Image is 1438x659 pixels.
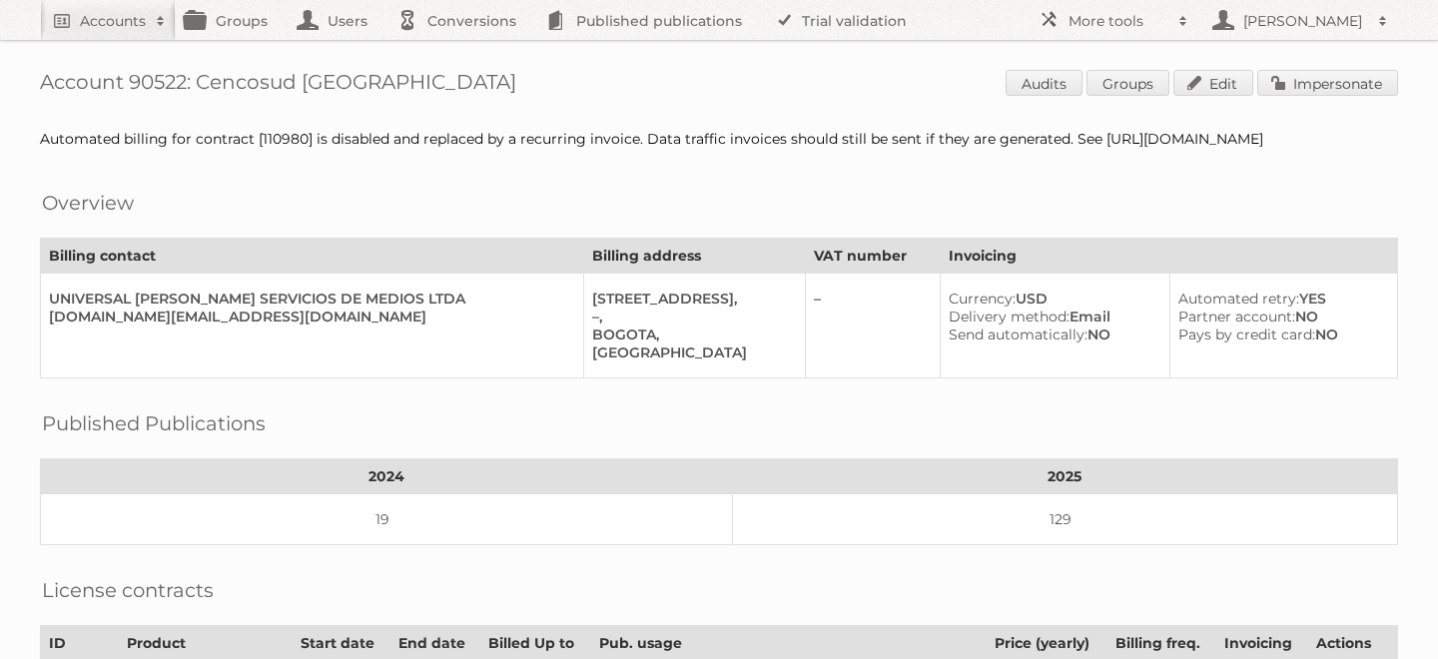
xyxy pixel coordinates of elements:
[941,239,1398,274] th: Invoicing
[1173,70,1253,96] a: Edit
[49,290,567,308] div: UNIVERSAL [PERSON_NAME] SERVICIOS DE MEDIOS LTDA
[1178,326,1381,343] div: NO
[949,290,1016,308] span: Currency:
[1178,290,1381,308] div: YES
[40,70,1398,100] h1: Account 90522: Cencosud [GEOGRAPHIC_DATA]
[592,343,789,361] div: [GEOGRAPHIC_DATA]
[949,308,1070,326] span: Delivery method:
[1178,326,1315,343] span: Pays by credit card:
[41,239,584,274] th: Billing contact
[1006,70,1082,96] a: Audits
[805,274,940,378] td: –
[1069,11,1168,31] h2: More tools
[42,188,134,218] h2: Overview
[584,239,806,274] th: Billing address
[41,494,733,545] td: 19
[592,326,789,343] div: BOGOTA,
[40,130,1398,148] div: Automated billing for contract [110980] is disabled and replaced by a recurring invoice. Data tra...
[732,494,1397,545] td: 129
[49,308,567,326] div: [DOMAIN_NAME][EMAIL_ADDRESS][DOMAIN_NAME]
[805,239,940,274] th: VAT number
[80,11,146,31] h2: Accounts
[42,575,214,605] h2: License contracts
[1257,70,1398,96] a: Impersonate
[1178,308,1381,326] div: NO
[949,290,1153,308] div: USD
[732,459,1397,494] th: 2025
[949,308,1153,326] div: Email
[592,308,789,326] div: –,
[949,326,1087,343] span: Send automatically:
[1238,11,1368,31] h2: [PERSON_NAME]
[42,408,266,438] h2: Published Publications
[949,326,1153,343] div: NO
[1178,290,1299,308] span: Automated retry:
[592,290,789,308] div: [STREET_ADDRESS],
[1086,70,1169,96] a: Groups
[1178,308,1295,326] span: Partner account:
[41,459,733,494] th: 2024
